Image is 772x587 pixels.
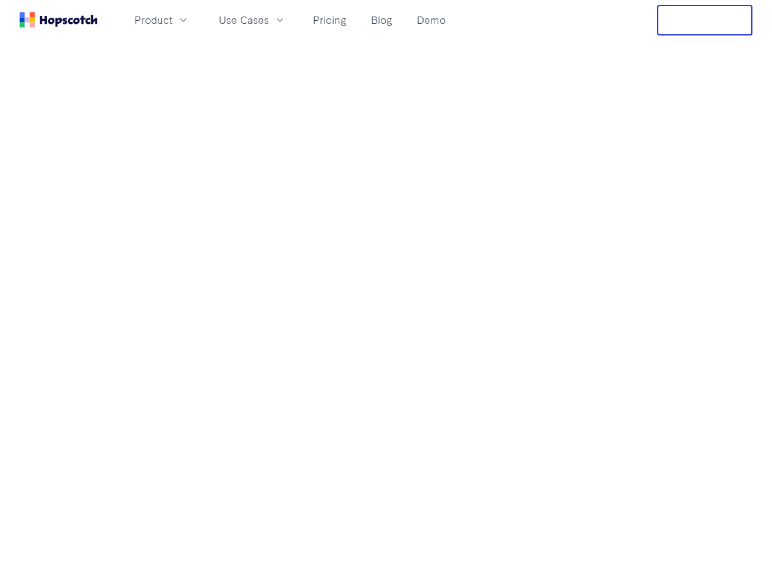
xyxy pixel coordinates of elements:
[657,5,752,35] button: Free Trial
[134,12,172,28] span: Product
[219,12,269,28] span: Use Cases
[20,12,98,28] a: Home
[308,10,351,30] a: Pricing
[127,10,197,30] button: Product
[211,10,293,30] button: Use Cases
[412,10,450,30] a: Demo
[366,10,397,30] a: Blog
